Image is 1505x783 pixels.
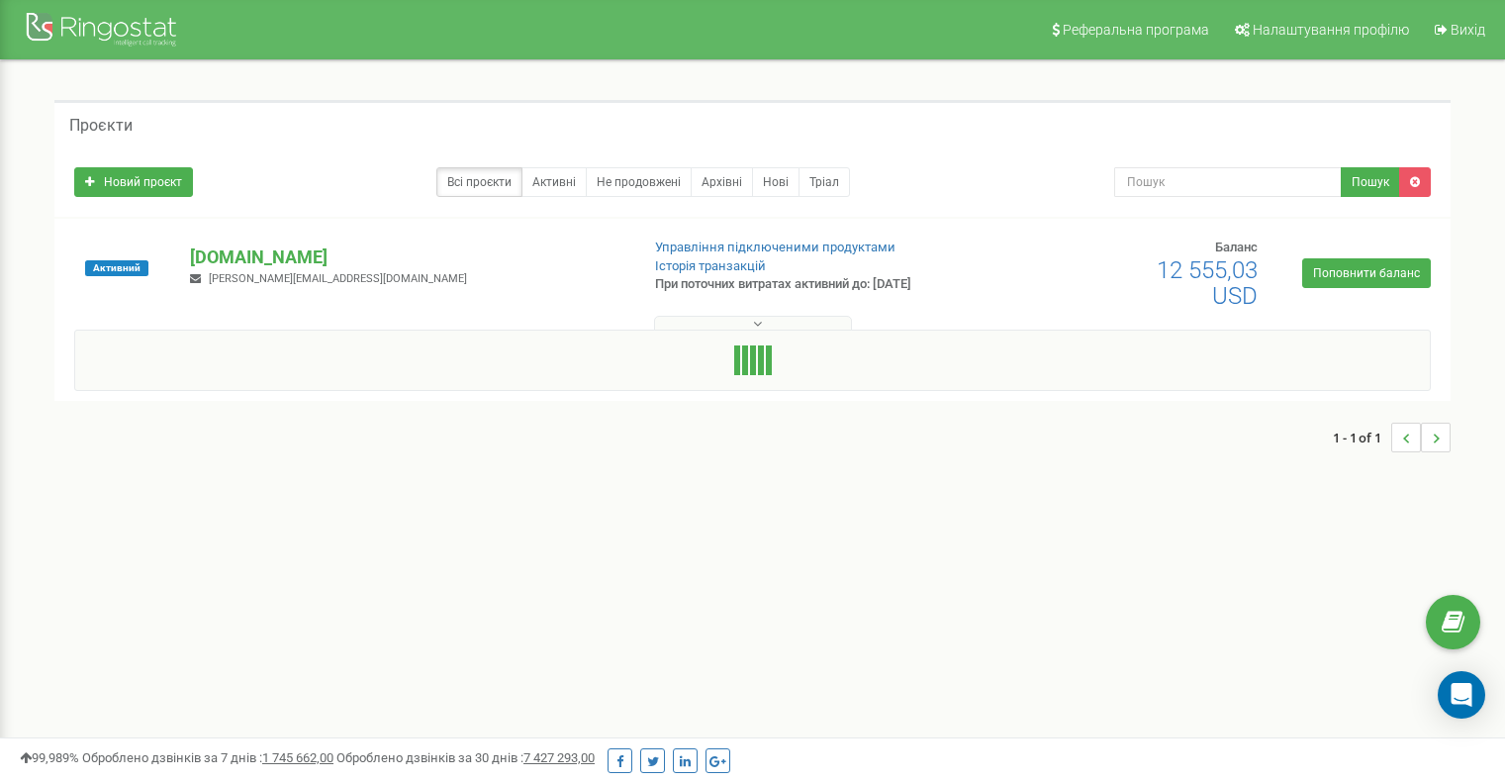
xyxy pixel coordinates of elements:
button: Пошук [1341,167,1400,197]
span: 1 - 1 of 1 [1333,423,1391,452]
p: При поточних витратах активний до: [DATE] [655,275,972,294]
a: Тріал [799,167,850,197]
p: [DOMAIN_NAME] [190,245,622,270]
u: 7 427 293,00 [523,750,595,765]
span: Реферальна програма [1063,22,1209,38]
a: Активні [521,167,587,197]
span: 99,989% [20,750,79,765]
a: Нові [752,167,800,197]
a: Всі проєкти [436,167,522,197]
h5: Проєкти [69,117,133,135]
div: Open Intercom Messenger [1438,671,1485,719]
input: Пошук [1114,167,1342,197]
span: Баланс [1215,240,1258,254]
span: [PERSON_NAME][EMAIL_ADDRESS][DOMAIN_NAME] [209,272,467,285]
span: Оброблено дзвінків за 7 днів : [82,750,333,765]
a: Історія транзакцій [655,258,766,273]
span: Налаштування профілю [1253,22,1409,38]
span: Активний [85,260,148,276]
a: Управління підключеними продуктами [655,240,895,254]
a: Поповнити баланс [1302,258,1431,288]
span: Оброблено дзвінків за 30 днів : [336,750,595,765]
span: Вихід [1451,22,1485,38]
span: 12 555,03 USD [1157,256,1258,310]
a: Не продовжені [586,167,692,197]
a: Новий проєкт [74,167,193,197]
nav: ... [1333,403,1451,472]
u: 1 745 662,00 [262,750,333,765]
a: Архівні [691,167,753,197]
